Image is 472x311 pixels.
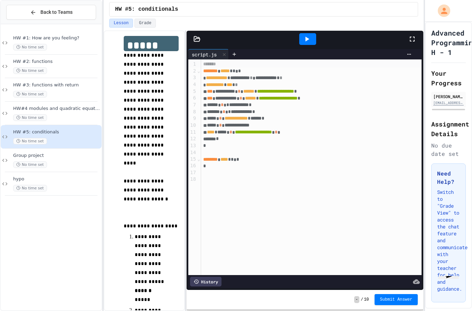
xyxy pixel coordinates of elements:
span: HW #2: functions [13,59,100,65]
span: hypo [13,176,100,182]
span: / [361,297,363,302]
div: 2 [188,68,197,75]
div: 3 [188,74,197,81]
span: No time set [13,161,47,168]
span: Submit Answer [380,297,413,302]
div: 11 [188,129,197,136]
h2: Assignment Details [431,119,466,139]
iframe: chat widget [436,276,466,305]
button: Submit Answer [375,294,418,305]
span: Fold line [197,156,200,162]
div: 10 [188,122,197,129]
div: 6 [188,95,197,102]
button: Back to Teams [6,5,96,20]
button: Grade [134,19,156,28]
div: 13 [188,142,197,149]
div: No due date set [431,141,466,158]
span: No time set [13,67,47,74]
span: Group project [13,153,100,159]
div: 8 [188,109,197,115]
span: Back to Teams [40,9,73,16]
span: No time set [13,91,47,97]
span: HW #3: functions with return [13,82,100,88]
p: Switch to "Grade View" to access the chat feature and communicate with your teacher for help and ... [437,189,460,292]
div: 15 [188,156,197,163]
span: No time set [13,185,47,191]
div: [PERSON_NAME] [433,93,464,100]
div: 14 [188,149,197,156]
span: HW#4 modules and quadratic equation [13,106,100,112]
span: No time set [13,44,47,50]
span: HW #5: conditionals [13,129,100,135]
button: Lesson [109,19,133,28]
div: 17 [188,169,197,176]
h3: Need Help? [437,169,460,186]
span: Fold line [197,68,200,74]
div: 16 [188,162,197,169]
div: 1 [188,61,197,68]
div: script.js [188,49,229,59]
div: 12 [188,135,197,142]
div: 9 [188,115,197,122]
div: My Account [431,3,452,19]
span: No time set [13,138,47,144]
h2: Your Progress [431,68,466,88]
div: 5 [188,88,197,95]
div: History [190,277,221,286]
span: 10 [364,297,369,302]
div: 18 [188,176,197,182]
span: - [354,296,359,303]
span: HW #5: conditionals [115,5,178,13]
div: script.js [188,51,220,58]
span: No time set [13,114,47,121]
span: HW #1: How are you feeling? [13,35,100,41]
div: 7 [188,102,197,109]
div: 4 [188,81,197,88]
